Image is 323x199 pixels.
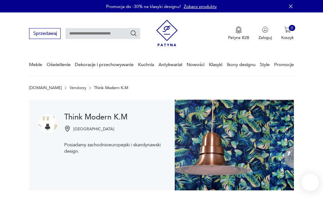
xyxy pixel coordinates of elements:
button: Patyna B2B [228,27,249,41]
a: Nowości [187,54,204,76]
h1: Think Modern K.M [64,114,165,121]
a: Klasyki [209,54,222,76]
a: Dekoracje i przechowywanie [75,54,134,76]
a: Promocje [274,54,294,76]
p: Promocja do -30% na klasyki designu! [106,4,181,10]
p: Zaloguj [258,35,272,41]
a: [DOMAIN_NAME] [29,86,62,90]
iframe: Smartsupp widget button [301,173,319,191]
img: Ikona koszyka [284,27,291,33]
p: Posiadamy zachodnioeuropejski i skandynawski design. [64,142,165,155]
a: Ikona medaluPatyna B2B [228,27,249,41]
img: Think Modern K.M [175,100,294,190]
a: Style [260,54,270,76]
p: Koszyk [281,35,294,41]
img: Ikonka pinezki mapy [64,126,71,132]
a: Sprzedawaj [29,32,61,36]
a: Oświetlenie [47,54,71,76]
img: Ikona medalu [235,27,242,34]
a: Kuchnia [138,54,154,76]
a: Zobacz produkty [184,4,217,10]
p: Think Modern K.M [94,86,128,90]
a: Meble [29,54,42,76]
a: Antykwariat [158,54,182,76]
button: Zaloguj [258,27,272,41]
p: [GEOGRAPHIC_DATA] [73,126,114,132]
div: 0 [289,25,295,31]
img: Think Modern K.M [38,114,57,133]
a: Ikony designu [227,54,256,76]
img: Patyna - sklep z meblami i dekoracjami vintage [156,18,178,49]
p: Patyna B2B [228,35,249,41]
img: Ikonka użytkownika [262,27,268,33]
button: Szukaj [130,30,137,37]
a: Vendorzy [70,86,86,90]
button: 0Koszyk [281,27,294,41]
button: Sprzedawaj [29,28,61,39]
